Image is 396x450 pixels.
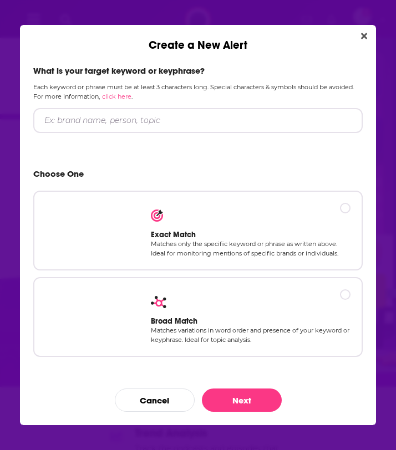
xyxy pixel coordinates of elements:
p: Broad Match [151,316,351,326]
a: click here [102,93,131,100]
button: Next [202,388,282,412]
p: Matches only the specific keyword or phrase as written above. Ideal for monitoring mentions of sp... [151,239,351,258]
h2: What is your target keyword or keyphrase? [33,65,363,76]
p: Matches variations in word order and presence of your keyword or keyphrase. Ideal for topic analy... [151,326,351,345]
button: Close [357,29,372,43]
button: Cancel [115,388,195,412]
p: Each keyword or phrase must be at least 3 characters long. Special characters & symbols should be... [33,83,363,101]
p: Exact Match [151,230,351,239]
input: Ex: brand name, person, topic [33,108,363,133]
div: Create a New Alert [20,25,377,52]
h2: Choose One [33,168,363,184]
